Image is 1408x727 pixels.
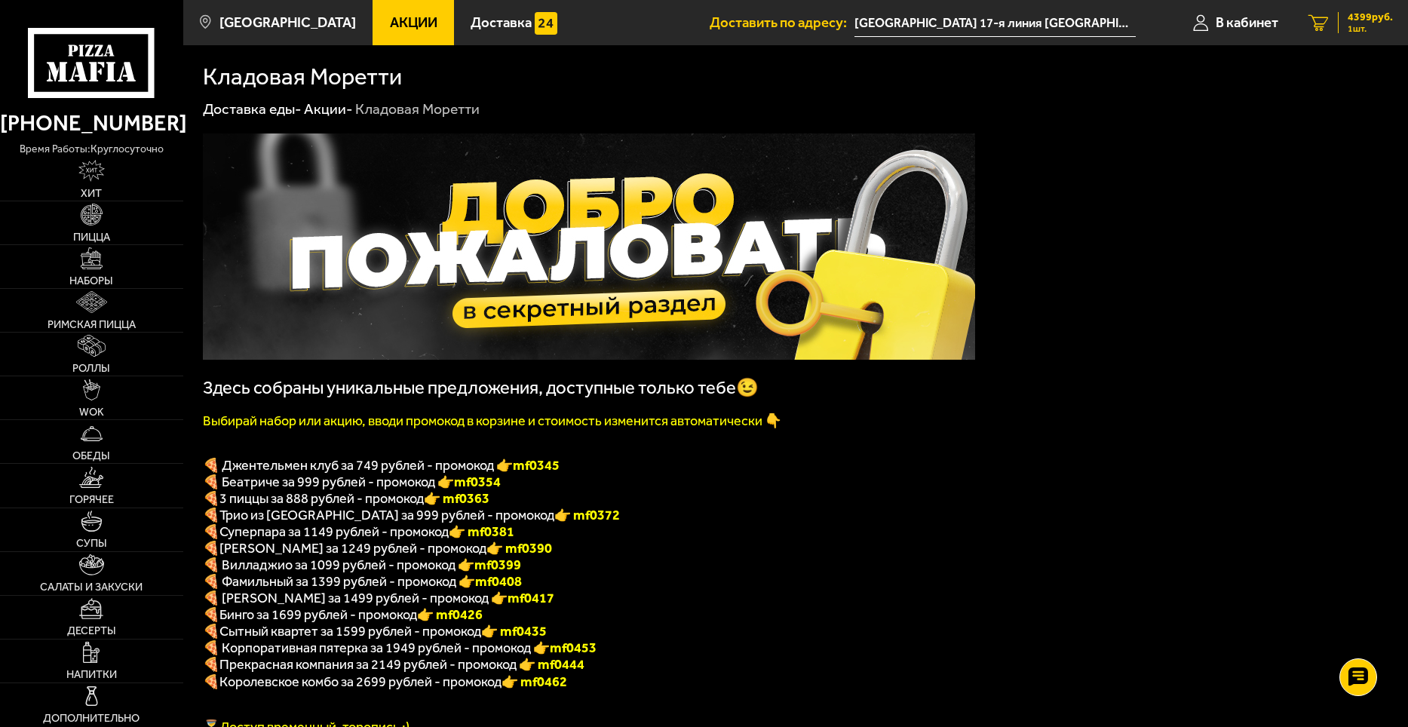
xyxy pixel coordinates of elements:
span: 🍕 Джентельмен клуб за 749 рублей - промокод 👉 [203,457,560,474]
span: 3 пиццы за 888 рублей - промокод [219,490,424,507]
span: Доставить по адресу: [710,16,854,30]
span: Супы [76,538,107,548]
font: 👉 mf0363 [424,490,489,507]
span: Роллы [72,363,110,373]
span: Обеды [72,450,110,461]
span: Здесь собраны уникальные предложения, доступные только тебе😉 [203,377,759,398]
span: [PERSON_NAME] за 1249 рублей - промокод [219,540,486,557]
span: WOK [79,406,104,417]
font: 🍕 [203,490,219,507]
b: mf0399 [474,557,521,573]
input: Ваш адрес доставки [854,9,1136,37]
span: Римская пицца [48,319,136,330]
span: 🍕 Беатриче за 999 рублей - промокод 👉 [203,474,501,490]
font: 🍕 [203,523,219,540]
b: 👉 mf0390 [486,540,552,557]
span: Дополнительно [43,713,140,723]
span: Санкт-Петербург 17-я линия Васильевского острова 54к8 [854,9,1136,37]
font: 👉 mf0381 [449,523,514,540]
span: 1 шт. [1348,24,1393,33]
span: Суперпара за 1149 рублей - промокод [219,523,449,540]
span: [GEOGRAPHIC_DATA] [219,16,356,30]
span: 🍕 [PERSON_NAME] за 1499 рублей - промокод 👉 [203,590,554,606]
font: 👉 mf0462 [502,673,567,690]
span: В кабинет [1216,16,1278,30]
span: Трио из [GEOGRAPHIC_DATA] за 999 рублей - промокод [219,507,554,523]
b: mf0354 [454,474,501,490]
img: 1024x1024 [203,133,975,360]
span: Прекрасная компания за 2149 рублей - промокод [219,656,519,673]
span: Наборы [69,275,113,286]
span: 🍕 Фамильный за 1399 рублей - промокод 👉 [203,573,522,590]
span: Салаты и закуски [40,581,143,592]
a: Доставка еды- [203,100,302,118]
span: Бинго за 1699 рублей - промокод [219,606,417,623]
b: 👉 mf0435 [481,623,547,640]
b: mf0345 [513,457,560,474]
h1: Кладовая Моретти [203,65,402,88]
b: mf0417 [508,590,554,606]
a: Акции- [304,100,353,118]
font: 🍕 [203,507,219,523]
span: Десерты [67,625,116,636]
b: 🍕 [203,623,219,640]
span: 🍕 Корпоративная пятерка за 1949 рублей - промокод 👉 [203,640,597,656]
span: Акции [390,16,437,30]
font: 👉 mf0372 [554,507,620,523]
span: Напитки [66,669,117,679]
span: Хит [81,188,102,198]
span: 🍕 Вилладжио за 1099 рублей - промокод 👉 [203,557,521,573]
span: Доставка [471,16,532,30]
div: Кладовая Моретти [355,100,480,118]
span: Сытный квартет за 1599 рублей - промокод [219,623,481,640]
b: 🍕 [203,606,219,623]
b: mf0408 [475,573,522,590]
b: 👉 mf0426 [417,606,483,623]
font: Выбирай набор или акцию, вводи промокод в корзине и стоимость изменится автоматически 👇 [203,413,781,429]
b: 🍕 [203,540,219,557]
span: Пицца [73,232,110,242]
span: Горячее [69,494,114,505]
b: mf0453 [550,640,597,656]
span: Королевское комбо за 2699 рублей - промокод [219,673,502,690]
img: 15daf4d41897b9f0e9f617042186c801.svg [535,12,557,34]
font: 🍕 [203,673,219,690]
font: 👉 mf0444 [519,656,584,673]
span: 4399 руб. [1348,12,1393,23]
font: 🍕 [203,656,219,673]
